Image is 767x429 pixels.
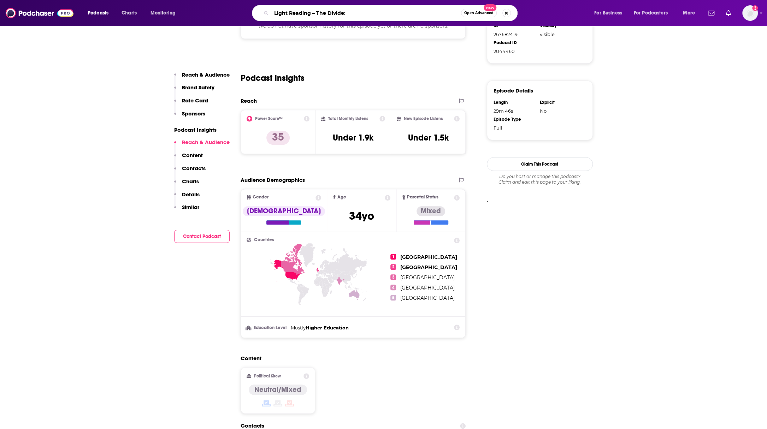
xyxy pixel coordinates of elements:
[494,87,533,94] h3: Episode Details
[182,204,199,210] p: Similar
[742,5,758,21] span: Logged in as jenniferyoder
[174,204,199,217] button: Similar
[182,178,199,185] p: Charts
[540,108,582,114] div: No
[253,195,269,199] span: Gender
[151,8,176,18] span: Monitoring
[723,7,734,19] a: Show notifications dropdown
[255,116,283,121] h2: Power Score™
[6,6,73,20] img: Podchaser - Follow, Share and Rate Podcasts
[182,97,208,104] p: Rate Card
[174,126,230,133] p: Podcast Insights
[174,97,208,110] button: Rate Card
[182,110,205,117] p: Sponsors
[400,295,454,301] span: [GEOGRAPHIC_DATA]
[742,5,758,21] img: User Profile
[417,206,445,216] div: Mixed
[494,125,535,131] div: Full
[254,238,274,242] span: Countries
[494,100,535,105] div: Length
[247,326,288,330] h3: Education Level
[408,132,449,143] h3: Under 1.5k
[484,4,496,11] span: New
[182,165,206,172] p: Contacts
[349,209,374,223] span: 34 yo
[594,8,622,18] span: For Business
[400,254,457,260] span: [GEOGRAPHIC_DATA]
[390,254,396,260] span: 1
[540,31,582,37] div: visible
[271,7,461,19] input: Search podcasts, credits, & more...
[390,264,396,270] span: 2
[404,116,443,121] h2: New Episode Listens
[182,191,200,198] p: Details
[494,40,535,46] div: Podcast ID
[174,191,200,204] button: Details
[174,165,206,178] button: Contacts
[241,355,460,362] h2: Content
[291,325,306,330] span: Mostly
[678,7,704,19] button: open menu
[629,7,678,19] button: open menu
[400,285,454,291] span: [GEOGRAPHIC_DATA]
[487,174,593,179] span: Do you host or manage this podcast?
[122,8,137,18] span: Charts
[634,8,668,18] span: For Podcasters
[752,5,758,11] svg: Add a profile image
[540,100,582,105] div: Explicit
[705,7,717,19] a: Show notifications dropdown
[241,97,257,104] h2: Reach
[337,195,346,199] span: Age
[254,374,281,379] h2: Political Skew
[241,73,305,83] h2: Podcast Insights
[390,295,396,300] span: 5
[146,7,185,19] button: open menu
[390,285,396,290] span: 4
[487,157,593,171] button: Claim This Podcast
[328,116,368,121] h2: Total Monthly Listens
[266,131,290,145] p: 35
[464,11,494,15] span: Open Advanced
[243,206,325,216] div: [DEMOGRAPHIC_DATA]
[182,71,230,78] p: Reach & Audience
[88,8,108,18] span: Podcasts
[306,325,349,330] span: Higher Education
[182,84,214,91] p: Brand Safety
[174,71,230,84] button: Reach & Audience
[390,274,396,280] span: 3
[683,8,695,18] span: More
[174,178,199,191] button: Charts
[333,132,373,143] h3: Under 1.9k
[254,385,301,394] h4: Neutral/Mixed
[174,152,203,165] button: Content
[494,48,535,54] div: 2044460
[241,177,305,183] h2: Audience Demographics
[494,117,535,122] div: Episode Type
[174,230,230,243] button: Contact Podcast
[742,5,758,21] button: Show profile menu
[174,139,230,152] button: Reach & Audience
[461,9,497,17] button: Open AdvancedNew
[83,7,118,19] button: open menu
[487,174,593,185] div: Claim and edit this page to your liking.
[494,108,535,114] div: 29m 46s
[494,31,535,37] div: 267682419
[407,195,438,199] span: Parental Status
[174,84,214,97] button: Brand Safety
[182,152,203,159] p: Content
[259,5,524,21] div: Search podcasts, credits, & more...
[117,7,141,19] a: Charts
[400,274,454,281] span: [GEOGRAPHIC_DATA]
[182,139,230,145] p: Reach & Audience
[400,264,457,270] span: [GEOGRAPHIC_DATA]
[589,7,631,19] button: open menu
[174,110,205,123] button: Sponsors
